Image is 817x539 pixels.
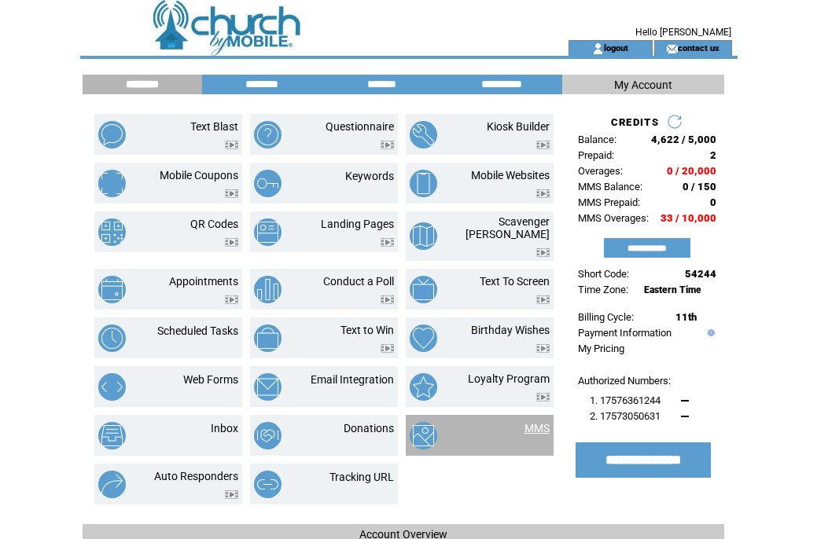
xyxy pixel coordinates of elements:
[578,311,634,323] span: Billing Cycle:
[381,344,394,353] img: video.png
[157,324,238,337] a: Scheduled Tasks
[683,181,716,192] span: 0 / 150
[592,42,604,55] img: account_icon.gif
[410,373,437,401] img: loyalty-program.png
[487,120,550,133] a: Kiosk Builder
[381,141,394,149] img: video.png
[410,324,437,352] img: birthday-wishes.png
[667,165,716,177] span: 0 / 20,000
[480,275,550,288] a: Text To Screen
[578,268,629,280] span: Short Code:
[604,42,628,53] a: logout
[536,393,550,401] img: video.png
[381,295,394,304] img: video.png
[578,149,614,161] span: Prepaid:
[323,275,394,288] a: Conduct a Poll
[536,248,550,257] img: video.png
[254,218,282,246] img: landing-pages.png
[345,170,394,182] a: Keywords
[190,218,238,230] a: QR Codes
[710,196,716,208] span: 0
[98,170,126,197] img: mobile-coupons.png
[225,238,238,247] img: video.png
[326,120,394,133] a: Questionnaire
[340,324,394,336] a: Text to Win
[254,324,282,352] img: text-to-win.png
[225,189,238,198] img: video.png
[678,42,719,53] a: contact us
[254,422,282,449] img: donations.png
[578,343,624,354] a: My Pricing
[381,238,394,247] img: video.png
[98,373,126,401] img: web-forms.png
[183,373,238,386] a: Web Forms
[169,275,238,288] a: Appointments
[225,295,238,304] img: video.png
[154,470,238,482] a: Auto Responders
[536,189,550,198] img: video.png
[468,372,550,385] a: Loyalty Program
[211,422,238,434] a: Inbox
[98,324,126,352] img: scheduled-tasks.png
[321,218,394,230] a: Landing Pages
[410,222,437,250] img: scavenger-hunt.png
[644,284,701,295] span: Eastern Time
[410,170,437,197] img: mobile-websites.png
[590,394,661,406] span: 1. 17576361244
[471,169,550,181] a: Mobile Websites
[225,490,238,499] img: video.png
[578,134,616,145] span: Balance:
[685,268,716,280] span: 54244
[160,169,238,181] a: Mobile Coupons
[410,276,437,303] img: text-to-screen.png
[710,149,716,161] span: 2
[466,215,550,240] a: Scavenger [PERSON_NAME]
[254,121,282,148] img: questionnaire.png
[311,373,394,386] a: Email Integration
[578,165,623,177] span: Overages:
[578,181,642,192] span: MMS Balance:
[578,212,649,224] span: MMS Overages:
[524,422,550,434] a: MMS
[329,471,394,483] a: Tracking URL
[254,471,282,498] img: tracking-url.png
[98,471,126,498] img: auto-responders.png
[254,276,282,303] img: conduct-a-poll.png
[614,79,672,91] span: My Account
[254,170,282,197] img: keywords.png
[254,373,282,401] img: email-integration.png
[704,329,715,336] img: help.gif
[578,375,671,387] span: Authorized Numbers:
[536,141,550,149] img: video.png
[471,324,550,336] a: Birthday Wishes
[590,410,661,422] span: 2. 17573050631
[536,344,550,353] img: video.png
[225,141,238,149] img: video.png
[578,327,672,339] a: Payment Information
[661,212,716,224] span: 33 / 10,000
[635,27,731,38] span: Hello [PERSON_NAME]
[344,422,394,434] a: Donations
[410,422,437,449] img: mms.png
[666,42,678,55] img: contact_us_icon.gif
[675,311,697,323] span: 11th
[578,284,628,295] span: Time Zone:
[651,134,716,145] span: 4,622 / 5,000
[98,276,126,303] img: appointments.png
[98,422,126,449] img: inbox.png
[98,121,126,148] img: text-blast.png
[578,196,640,208] span: MMS Prepaid:
[190,120,238,133] a: Text Blast
[611,116,659,128] span: CREDITS
[536,295,550,304] img: video.png
[98,218,126,246] img: qr-codes.png
[410,121,437,148] img: kiosk-builder.png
